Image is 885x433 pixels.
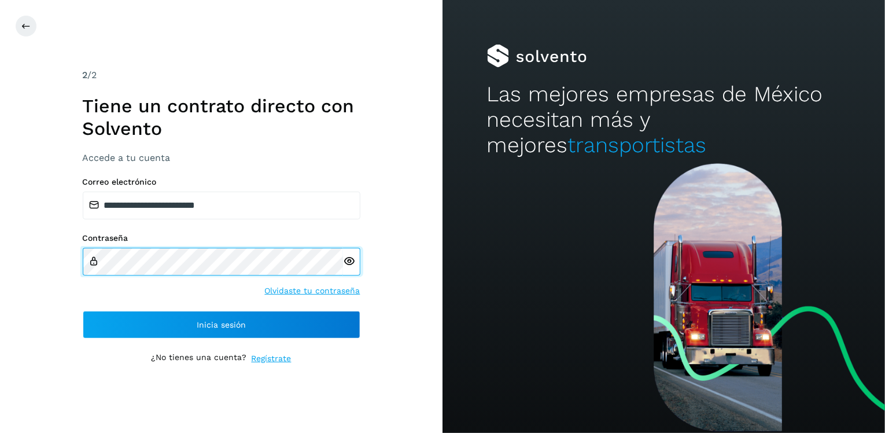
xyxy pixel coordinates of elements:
div: /2 [83,68,360,82]
h1: Tiene un contrato directo con Solvento [83,95,360,140]
span: transportistas [568,133,707,157]
label: Correo electrónico [83,177,360,187]
label: Contraseña [83,233,360,243]
button: Inicia sesión [83,311,360,339]
h2: Las mejores empresas de México necesitan más y mejores [487,82,841,159]
h3: Accede a tu cuenta [83,152,360,163]
a: Olvidaste tu contraseña [265,285,360,297]
a: Regístrate [252,353,292,365]
span: 2 [83,69,88,80]
p: ¿No tienes una cuenta? [152,353,247,365]
span: Inicia sesión [197,321,246,329]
